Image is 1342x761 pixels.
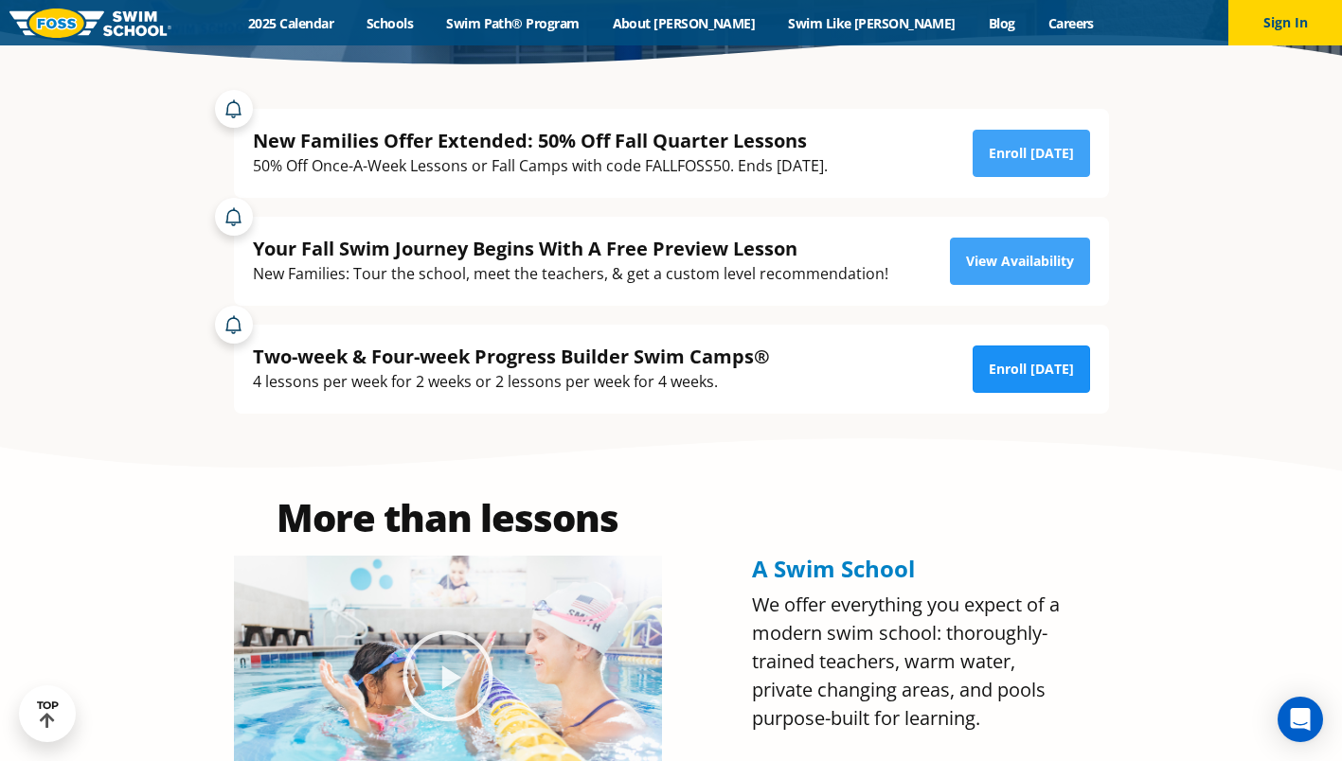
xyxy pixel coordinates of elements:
a: Swim Like [PERSON_NAME] [772,14,973,32]
div: Open Intercom Messenger [1278,697,1323,742]
div: Two-week & Four-week Progress Builder Swim Camps® [253,344,770,369]
a: Schools [350,14,430,32]
h2: More than lessons [234,499,662,537]
span: We offer everything you expect of a modern swim school: thoroughly-trained teachers, warm water, ... [752,592,1060,731]
a: Enroll [DATE] [973,345,1090,393]
a: Blog [972,14,1031,32]
a: 2025 Calendar [232,14,350,32]
a: Careers [1031,14,1110,32]
div: 50% Off Once-A-Week Lessons or Fall Camps with code FALLFOSS50. Ends [DATE]. [253,153,828,179]
a: Enroll [DATE] [973,130,1090,177]
div: Play Video about Olympian Regan Smith, FOSS [401,628,495,723]
a: View Availability [950,238,1090,285]
div: New Families: Tour the school, meet the teachers, & get a custom level recommendation! [253,261,888,287]
div: New Families Offer Extended: 50% Off Fall Quarter Lessons [253,128,828,153]
div: TOP [37,699,59,729]
span: A Swim School [752,553,915,584]
a: Swim Path® Program [430,14,596,32]
div: 4 lessons per week for 2 weeks or 2 lessons per week for 4 weeks. [253,369,770,395]
img: FOSS Swim School Logo [9,9,171,38]
div: Your Fall Swim Journey Begins With A Free Preview Lesson [253,236,888,261]
a: About [PERSON_NAME] [596,14,772,32]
